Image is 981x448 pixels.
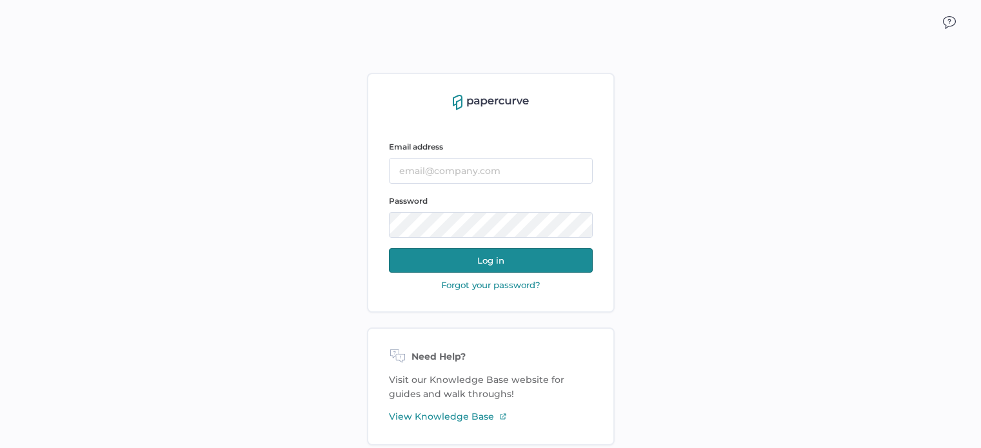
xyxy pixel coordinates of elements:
div: Need Help? [389,349,593,365]
button: Forgot your password? [437,279,544,291]
span: Password [389,196,428,206]
div: Visit our Knowledge Base website for guides and walk throughs! [367,327,615,445]
img: icon_chat.2bd11823.svg [943,16,956,29]
span: Email address [389,142,443,151]
img: need-help-icon.d526b9f7.svg [389,349,406,365]
button: Log in [389,248,593,273]
img: papercurve-logo-colour.7244d18c.svg [453,95,529,110]
span: View Knowledge Base [389,409,494,424]
input: email@company.com [389,158,593,184]
img: external-link-icon-3.58f4c051.svg [499,413,507,420]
